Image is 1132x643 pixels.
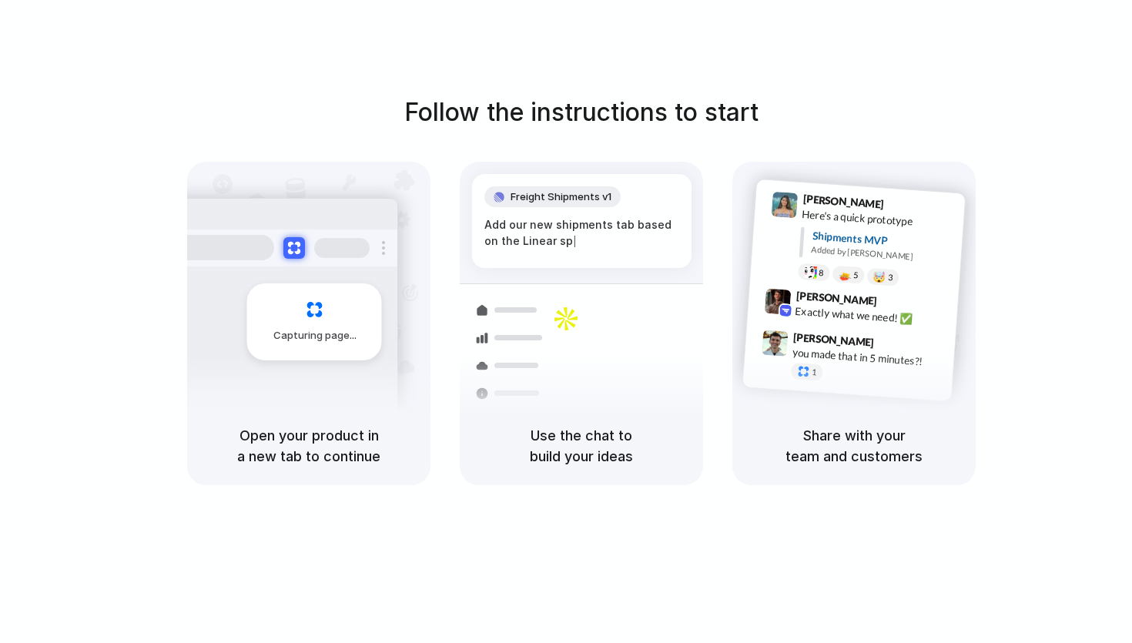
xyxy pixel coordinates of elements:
[511,189,611,205] span: Freight Shipments v1
[882,294,913,313] span: 9:42 AM
[404,94,759,131] h1: Follow the instructions to start
[273,328,359,343] span: Capturing page
[751,425,957,467] h5: Share with your team and customers
[888,273,893,282] span: 3
[793,328,875,350] span: [PERSON_NAME]
[812,227,954,253] div: Shipments MVP
[795,286,877,309] span: [PERSON_NAME]
[879,336,910,354] span: 9:47 AM
[819,268,824,276] span: 8
[573,235,577,247] span: |
[812,368,817,377] span: 1
[853,270,859,279] span: 5
[802,190,884,213] span: [PERSON_NAME]
[478,425,685,467] h5: Use the chat to build your ideas
[889,197,920,216] span: 9:41 AM
[811,243,953,266] div: Added by [PERSON_NAME]
[792,344,946,370] div: you made that in 5 minutes?!
[802,206,956,232] div: Here's a quick prototype
[795,303,949,329] div: Exactly what we need! ✅
[873,271,886,283] div: 🤯
[206,425,412,467] h5: Open your product in a new tab to continue
[484,216,679,249] div: Add our new shipments tab based on the Linear sp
